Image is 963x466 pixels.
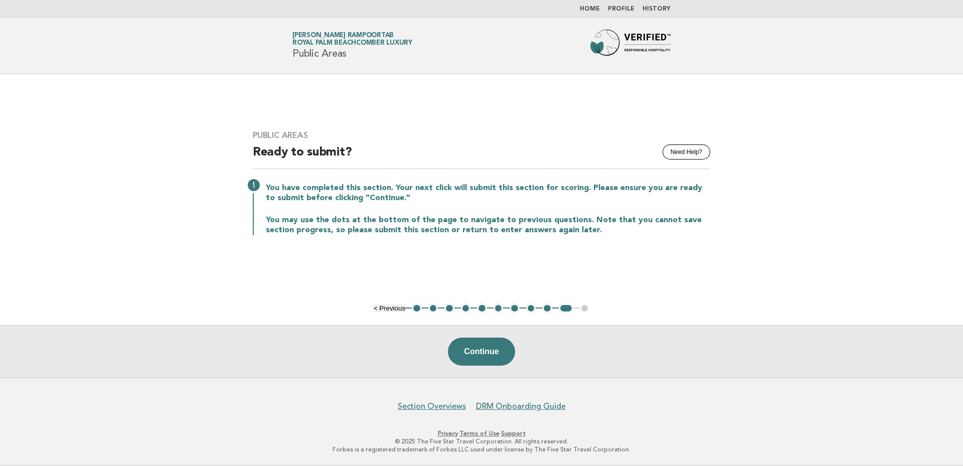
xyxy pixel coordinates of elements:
span: Royal Palm Beachcomber Luxury [292,40,412,47]
button: 4 [461,303,471,314]
button: 5 [477,303,487,314]
h3: Public Areas [253,130,710,140]
img: Forbes Travel Guide [590,30,671,62]
a: DRM Onboarding Guide [476,401,566,411]
p: © 2025 The Five Star Travel Corporation. All rights reserved. [175,437,788,445]
a: Support [501,430,526,437]
button: Continue [448,338,515,366]
button: Need Help? [663,144,710,160]
a: Section Overviews [398,401,466,411]
button: < Previous [374,304,405,312]
button: 2 [428,303,438,314]
button: 3 [444,303,454,314]
button: 7 [510,303,520,314]
button: 10 [559,303,573,314]
button: 9 [542,303,552,314]
a: History [643,6,671,12]
p: · · [175,429,788,437]
a: Profile [608,6,634,12]
a: Home [580,6,600,12]
a: Privacy [438,430,458,437]
p: You have completed this section. Your next click will submit this section for scoring. Please ens... [266,183,710,203]
h2: Ready to submit? [253,144,710,169]
button: 1 [412,303,422,314]
a: Terms of Use [459,430,500,437]
button: 6 [494,303,504,314]
h1: Public Areas [292,33,412,59]
p: You may use the dots at the bottom of the page to navigate to previous questions. Note that you c... [266,215,710,235]
button: 8 [526,303,536,314]
p: Forbes is a registered trademark of Forbes LLC used under license by The Five Star Travel Corpora... [175,445,788,453]
a: [PERSON_NAME] RampoortabRoyal Palm Beachcomber Luxury [292,32,412,46]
